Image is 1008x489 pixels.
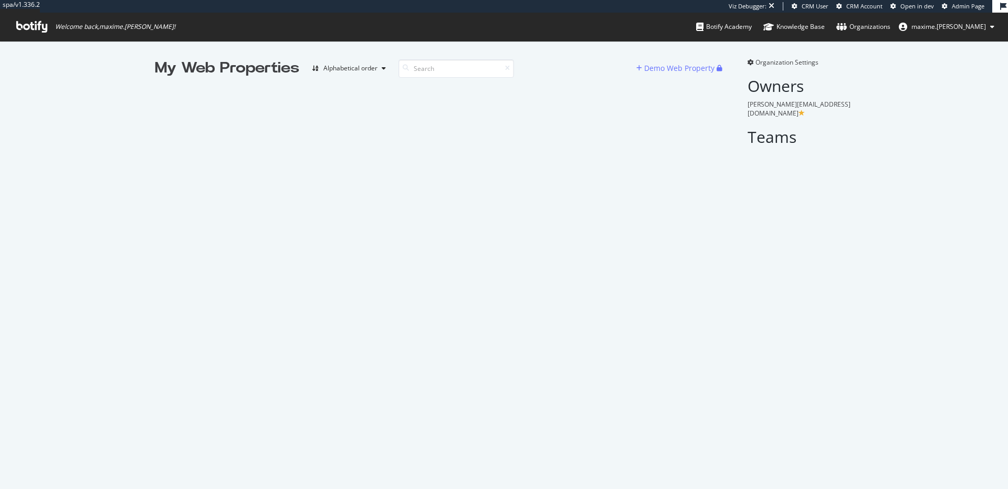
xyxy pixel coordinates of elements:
div: Organizations [836,22,890,32]
span: CRM User [802,2,828,10]
div: Viz Debugger: [729,2,766,11]
span: CRM Account [846,2,883,10]
button: Alphabetical order [308,60,390,77]
span: Open in dev [900,2,934,10]
h2: Owners [748,77,853,95]
span: maxime.fleury [911,22,986,31]
div: Alphabetical order [323,65,377,71]
span: Organization Settings [755,58,818,67]
a: Botify Academy [696,13,752,41]
a: Demo Web Property [636,64,717,72]
div: Demo Web Property [644,63,715,74]
button: Demo Web Property [636,60,717,77]
a: CRM User [792,2,828,11]
a: Admin Page [942,2,984,11]
a: Knowledge Base [763,13,825,41]
h2: Teams [748,128,853,145]
button: maxime.[PERSON_NAME] [890,18,1003,35]
div: My Web Properties [155,58,299,79]
a: Open in dev [890,2,934,11]
span: Admin Page [952,2,984,10]
input: Search [398,59,514,78]
span: [PERSON_NAME][EMAIL_ADDRESS][DOMAIN_NAME] [748,100,850,118]
div: Botify Academy [696,22,752,32]
span: Welcome back, maxime.[PERSON_NAME] ! [55,23,175,31]
a: Organizations [836,13,890,41]
a: CRM Account [836,2,883,11]
div: Knowledge Base [763,22,825,32]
